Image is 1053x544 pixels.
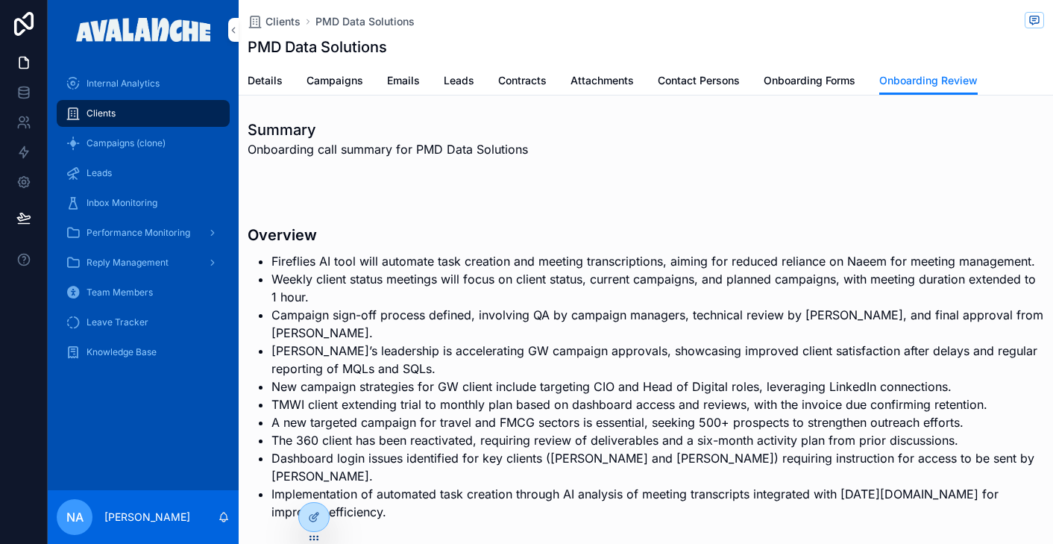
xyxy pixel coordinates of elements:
a: Campaigns [307,67,363,97]
a: Details [248,67,283,97]
li: A new targeted campaign for travel and FMCG sectors is essential, seeking 500+ prospects to stren... [271,413,1044,431]
li: TMWI client extending trial to monthly plan based on dashboard access and reviews, with the invoi... [271,396,1044,413]
span: Onboarding Review [879,73,978,88]
a: Onboarding Review [879,67,978,96]
span: Leads [87,167,112,179]
a: Campaigns (clone) [57,130,230,157]
span: Attachments [570,73,634,88]
a: Clients [57,100,230,127]
h1: Summary [248,119,528,140]
span: Internal Analytics [87,78,160,90]
li: Weekly client status meetings will focus on client status, current campaigns, and planned campaig... [271,270,1044,306]
span: Campaigns [307,73,363,88]
a: Clients [248,14,301,29]
img: App logo [76,18,211,42]
a: Reply Management [57,249,230,276]
span: Knowledge Base [87,346,157,358]
span: Contact Persons [658,73,740,88]
span: Team Members [87,287,153,298]
a: Contact Persons [658,67,740,97]
a: PMD Data Solutions [315,14,415,29]
a: Performance Monitoring [57,219,230,246]
span: Details [248,73,283,88]
a: Inbox Monitoring [57,190,230,216]
a: Emails [387,67,420,97]
a: Contracts [498,67,547,97]
span: Inbox Monitoring [87,197,157,209]
a: Leads [444,67,474,97]
li: Fireflies AI tool will automate task creation and meeting transcriptions, aiming for reduced reli... [271,252,1044,270]
a: Leave Tracker [57,309,230,336]
span: Onboarding call summary for PMD Data Solutions [248,140,528,158]
span: Emails [387,73,420,88]
a: Leads [57,160,230,187]
h3: Overview [248,224,1044,246]
span: Leads [444,73,474,88]
a: Onboarding Forms [764,67,855,97]
a: Attachments [570,67,634,97]
span: Leave Tracker [87,316,148,328]
span: Reply Management [87,257,169,269]
li: The 360 client has been reactivated, requiring review of deliverables and a six-month activity pl... [271,431,1044,449]
h1: PMD Data Solutions [248,37,387,57]
span: Clients [265,14,301,29]
a: Team Members [57,279,230,306]
span: Clients [87,107,116,119]
li: Dashboard login issues identified for key clients ([PERSON_NAME] and [PERSON_NAME]) requiring ins... [271,449,1044,485]
li: [PERSON_NAME]’s leadership is accelerating GW campaign approvals, showcasing improved client sati... [271,342,1044,378]
li: New campaign strategies for GW client include targeting CIO and Head of Digital roles, leveraging... [271,378,1044,396]
span: Performance Monitoring [87,227,190,239]
li: Campaign sign-off process defined, involving QA by campaign managers, technical review by [PERSON... [271,306,1044,342]
a: Knowledge Base [57,339,230,366]
span: NA [66,508,84,526]
span: Campaigns (clone) [87,137,166,149]
li: Implementation of automated task creation through AI analysis of meeting transcripts integrated w... [271,485,1044,521]
span: Onboarding Forms [764,73,855,88]
a: Internal Analytics [57,70,230,97]
p: [PERSON_NAME] [104,510,190,525]
div: scrollable content [48,60,239,385]
span: Contracts [498,73,547,88]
